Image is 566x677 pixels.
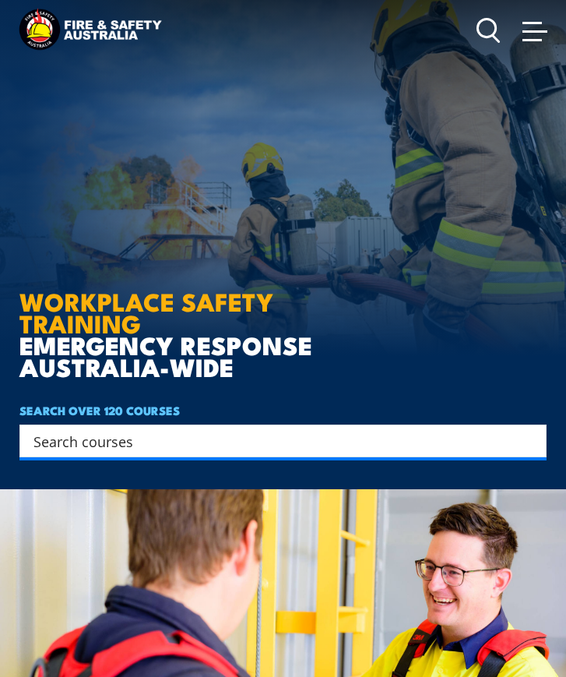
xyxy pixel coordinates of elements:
strong: WORKPLACE SAFETY TRAINING [19,281,273,342]
h4: SEARCH OVER 120 COURSES [19,400,547,421]
input: Search input [33,429,512,453]
h1: EMERGENCY RESPONSE AUSTRALIA-WIDE [19,212,400,377]
button: Search magnifier button [519,430,541,452]
form: Search form [37,430,515,452]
